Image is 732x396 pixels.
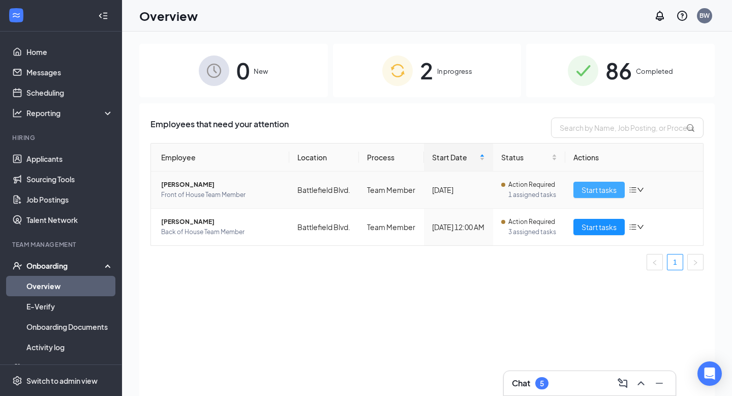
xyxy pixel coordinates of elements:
span: Employees that need your attention [150,118,289,138]
span: Front of House Team Member [161,190,281,200]
th: Status [493,144,565,172]
h1: Overview [139,7,198,24]
th: Process [359,144,424,172]
div: Switch to admin view [26,376,98,386]
svg: Minimize [653,377,665,389]
div: 5 [540,379,544,388]
span: Completed [636,66,673,76]
svg: Collapse [98,11,108,21]
span: [PERSON_NAME] [161,217,281,227]
button: Start tasks [573,182,625,198]
span: Action Required [508,217,555,227]
span: Start tasks [582,221,617,233]
a: Talent Network [26,210,113,230]
span: right [692,260,698,266]
span: In progress [437,66,472,76]
span: Back of House Team Member [161,227,281,237]
th: Location [289,144,359,172]
span: bars [629,223,637,231]
span: Status [501,152,549,163]
td: Battlefield Blvd. [289,172,359,209]
svg: WorkstreamLogo [11,10,21,20]
span: New [254,66,268,76]
input: Search by Name, Job Posting, or Process [551,118,704,138]
div: [DATE] 12:00 AM [432,221,485,233]
svg: UserCheck [12,261,22,271]
a: Activity log [26,337,113,357]
span: [PERSON_NAME] [161,180,281,190]
span: 2 [420,53,433,88]
span: bars [629,186,637,194]
svg: QuestionInfo [676,10,688,22]
div: Onboarding [26,261,105,271]
div: BW [699,11,710,20]
span: down [637,223,644,231]
span: Action Required [508,180,555,190]
li: 1 [667,254,683,270]
li: Next Page [687,254,704,270]
svg: ChevronUp [635,377,647,389]
span: left [652,260,658,266]
a: Overview [26,276,113,296]
span: down [637,186,644,193]
button: Start tasks [573,219,625,235]
svg: ComposeMessage [617,377,629,389]
button: Minimize [651,375,667,391]
svg: Notifications [654,10,666,22]
div: Reporting [26,108,114,118]
a: 1 [667,254,683,270]
button: ComposeMessage [615,375,631,391]
td: Team Member [359,209,424,245]
span: Start tasks [582,184,617,195]
button: right [687,254,704,270]
a: Scheduling [26,82,113,103]
span: 1 assigned tasks [508,190,557,200]
a: Job Postings [26,189,113,210]
span: 0 [236,53,250,88]
a: Messages [26,62,113,82]
span: Start Date [432,152,477,163]
a: Applicants [26,149,113,169]
span: 86 [605,53,632,88]
th: Employee [151,144,289,172]
a: E-Verify [26,296,113,317]
svg: Settings [12,376,22,386]
div: Open Intercom Messenger [697,361,722,386]
div: [DATE] [432,184,485,195]
svg: Analysis [12,108,22,118]
h3: Chat [512,378,530,389]
a: Team [26,357,113,378]
div: Hiring [12,133,111,142]
td: Battlefield Blvd. [289,209,359,245]
button: left [647,254,663,270]
th: Actions [565,144,704,172]
span: 3 assigned tasks [508,227,557,237]
div: Team Management [12,240,111,249]
button: ChevronUp [633,375,649,391]
a: Onboarding Documents [26,317,113,337]
li: Previous Page [647,254,663,270]
td: Team Member [359,172,424,209]
a: Sourcing Tools [26,169,113,189]
a: Home [26,42,113,62]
